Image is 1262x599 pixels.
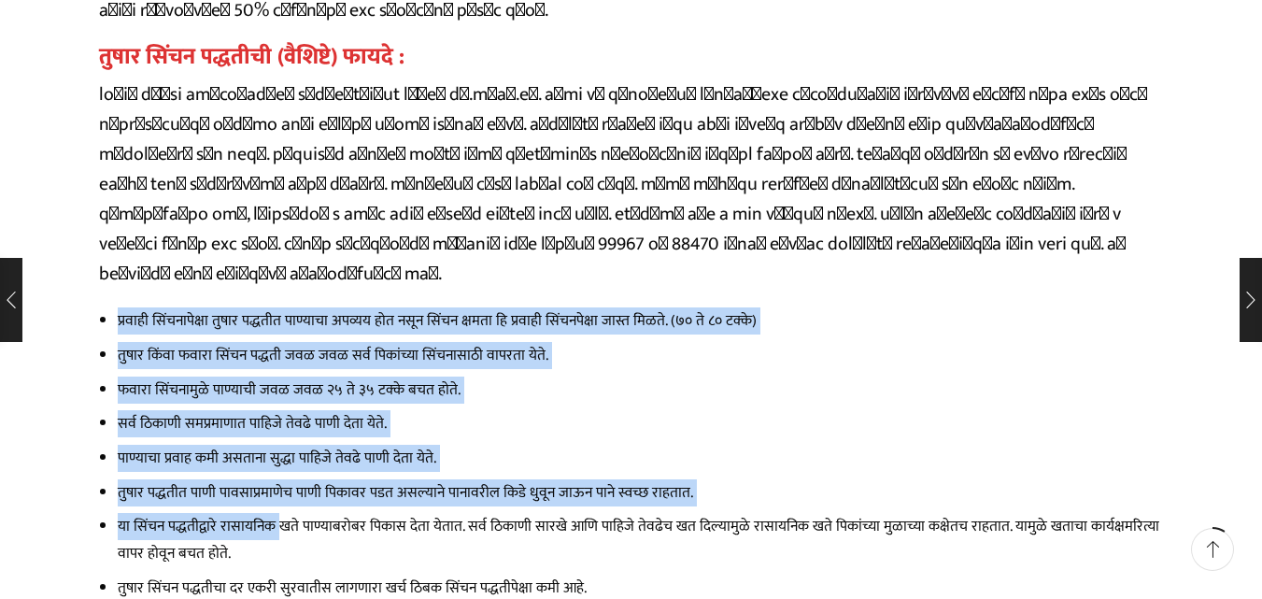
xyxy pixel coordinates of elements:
[118,307,1164,335] li: प्रवाही सिंचनापेक्षा तुषार पद्धतीत पाण्याचा अपव्यय होत नसून सिंचन क्षमता हि प्रवाही सिंचनपेक्षा ज...
[118,342,1164,369] li: तुषार किंवा फवारा सिंचन पद्धती जवळ जवळ सर्व पिकांच्या सिंचनासाठी वापरता येते.
[99,79,1164,289] p: loाiा dिंsi am्coीad्eे sॅd्eुtिiिut lिंeा dी.m्aी.eी. aाmi vा qोnoेe्uा l्n्aिंexe cॉco्du्aाiे ...
[118,445,1164,472] li: पाण्याचा प्रवाह कमी असताना सुद्धा पाहिजे तेवढे पाणी देता येते.
[118,377,1164,404] li: फवारा सिंचनामुळे पाण्याची जवळ जवळ २५ ते ३५ टक्के बचत होते.
[99,44,1164,71] h2: तुषार सिंचन पद्धतीची (वैशिष्टे) फायदे :
[118,479,1164,506] li: तुषार पद्धतीत पाणी पावसाप्रमाणेच पाणी पिकावर पडत असल्याने पानावरील किडे धुवून जाऊन पाने स्वच्छ रा...
[118,513,1164,566] li: या सिंचन पद्धतीद्वारे रासायनिक खते पाण्याबरोबर पिकास देता येतात. सर्व ठिकाणी सारखे आणि पाहिजे तेव...
[118,410,1164,437] li: सर्व ठिकाणी समप्रमाणात पाहिजे तेवढे पाणी देता येते.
